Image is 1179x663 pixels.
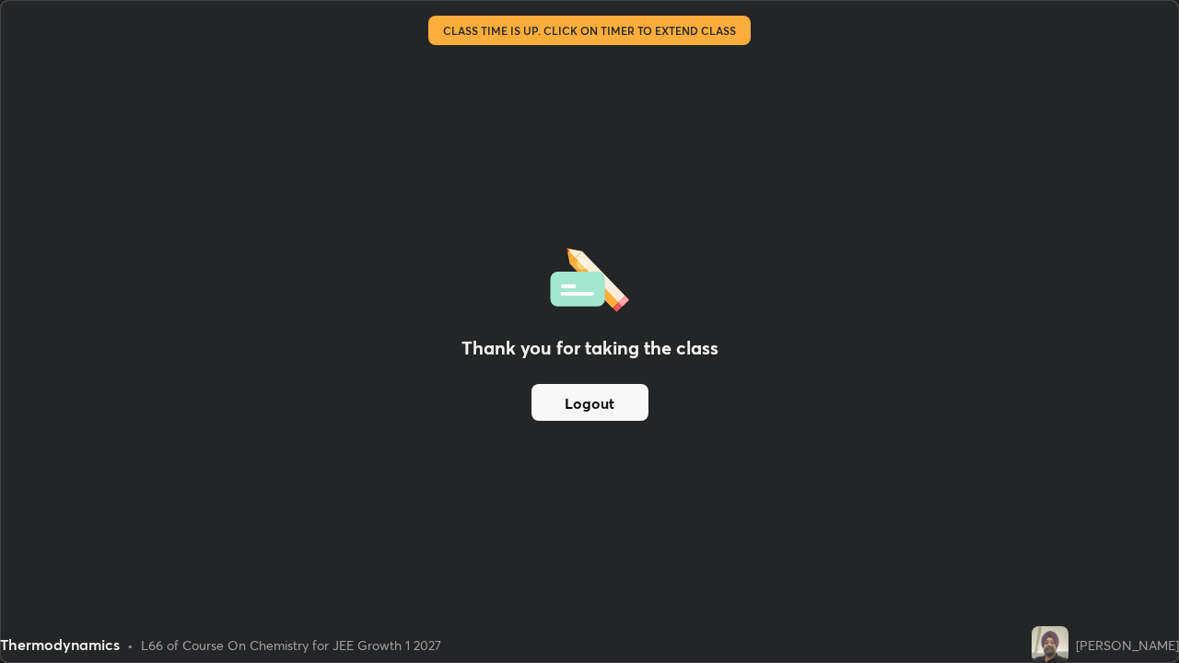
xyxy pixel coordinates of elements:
[531,384,648,421] button: Logout
[127,635,134,655] div: •
[1032,626,1068,663] img: 72d0e18fcf004248aee1aa3eb7cfbff0.jpg
[141,635,441,655] div: L66 of Course On Chemistry for JEE Growth 1 2027
[550,242,629,312] img: offlineFeedback.1438e8b3.svg
[1076,635,1179,655] div: [PERSON_NAME]
[461,334,718,362] h2: Thank you for taking the class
